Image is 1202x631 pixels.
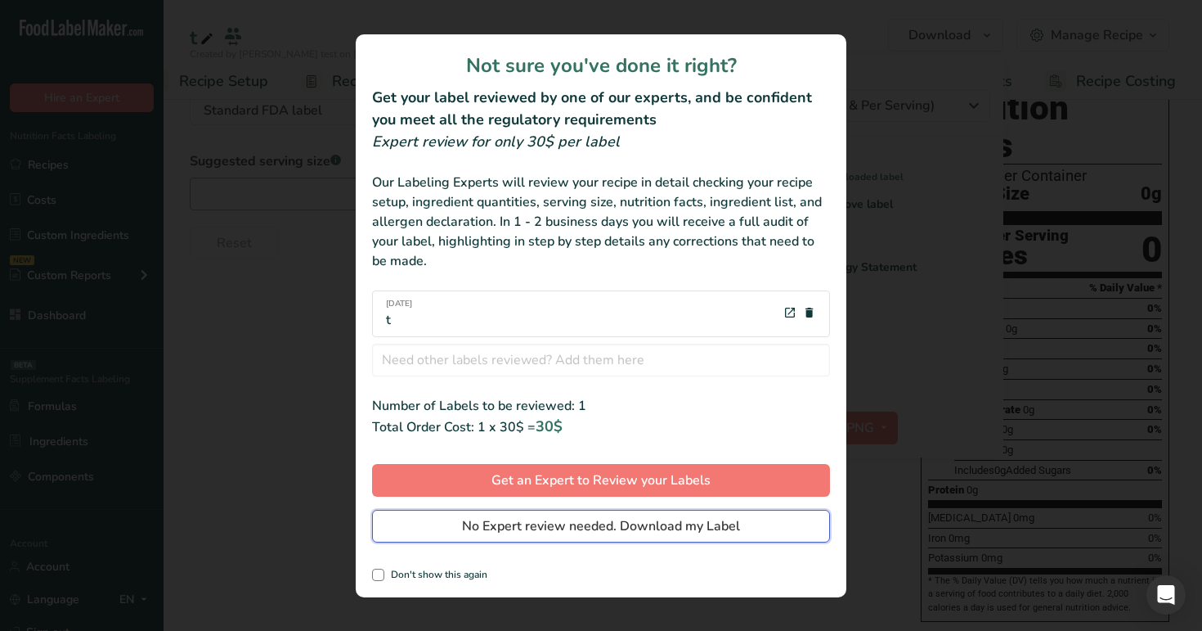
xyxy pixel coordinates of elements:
[372,416,830,438] div: Total Order Cost: 1 x 30$ =
[462,516,740,536] span: No Expert review needed. Download my Label
[372,396,830,416] div: Number of Labels to be reviewed: 1
[372,344,830,376] input: Need other labels reviewed? Add them here
[386,298,412,330] div: t
[372,131,830,153] div: Expert review for only 30$ per label
[372,464,830,497] button: Get an Expert to Review your Labels
[536,417,563,436] span: 30$
[1146,575,1186,615] div: Open Intercom Messenger
[372,87,830,131] h2: Get your label reviewed by one of our experts, and be confident you meet all the regulatory requi...
[384,569,487,581] span: Don't show this again
[372,510,830,543] button: No Expert review needed. Download my Label
[372,51,830,80] h1: Not sure you've done it right?
[491,471,711,490] span: Get an Expert to Review your Labels
[372,173,830,271] div: Our Labeling Experts will review your recipe in detail checking your recipe setup, ingredient qua...
[386,298,412,310] span: [DATE]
